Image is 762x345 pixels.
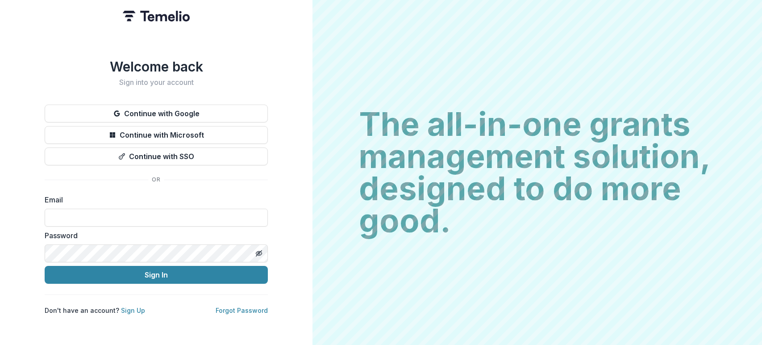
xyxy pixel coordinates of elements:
a: Forgot Password [216,307,268,314]
button: Sign In [45,266,268,284]
button: Continue with SSO [45,147,268,165]
button: Toggle password visibility [252,246,266,261]
button: Continue with Microsoft [45,126,268,144]
p: Don't have an account? [45,306,145,315]
img: Temelio [123,11,190,21]
h2: Sign into your account [45,78,268,87]
h1: Welcome back [45,59,268,75]
a: Sign Up [121,307,145,314]
label: Password [45,230,262,241]
label: Email [45,194,262,205]
button: Continue with Google [45,105,268,122]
